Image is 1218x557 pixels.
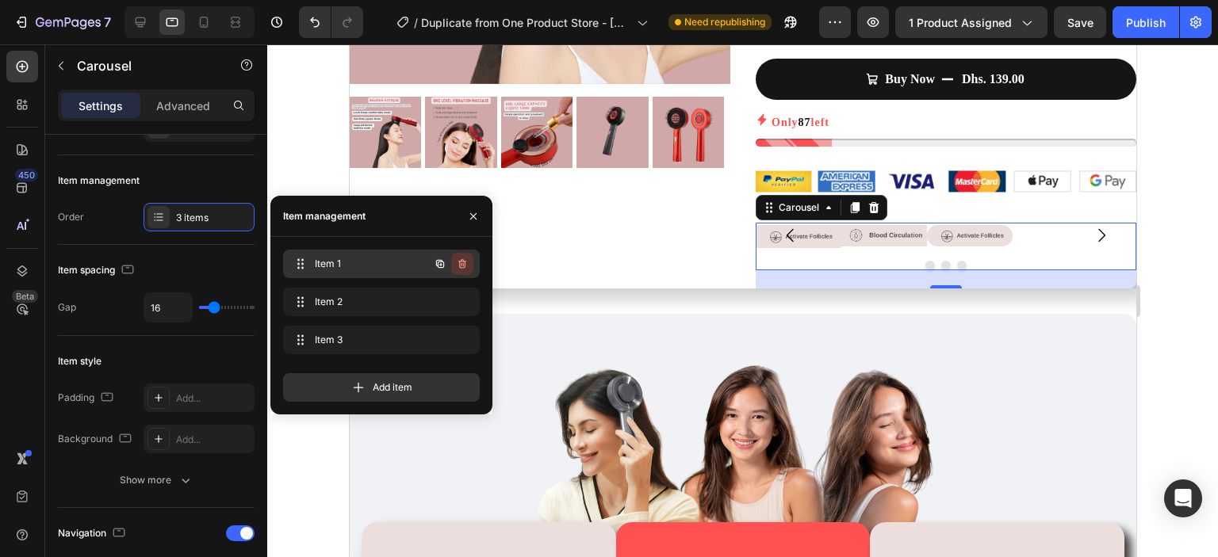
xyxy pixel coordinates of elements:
[176,391,251,406] div: Add...
[607,216,617,226] button: Dot
[176,433,251,447] div: Add...
[406,126,787,148] img: Alt Image
[58,354,101,368] div: Item style
[315,333,442,347] span: Item 3
[104,13,111,32] p: 7
[1113,6,1179,38] button: Publish
[12,290,38,303] div: Beta
[576,216,585,226] button: Dot
[406,181,492,204] img: gempages_580497702895223304-1279e516-182e-49da-953b-d5a56c41cad9.png
[421,14,630,31] span: Duplicate from One Product Store - [DATE] 19:55:56
[684,15,765,29] span: Need republishing
[419,169,463,213] button: Carousel Back Arrow
[449,72,462,84] span: 87
[58,210,84,224] div: Order
[58,300,76,315] div: Gap
[426,156,473,170] div: Carousel
[730,169,774,213] button: Carousel Next Arrow
[169,319,618,494] img: Alt Image
[422,68,480,88] p: Only left
[58,260,137,281] div: Item spacing
[79,97,123,114] p: Settings
[414,14,418,31] span: /
[373,380,412,395] span: Add item
[58,174,140,188] div: Item management
[592,216,601,226] button: Dot
[909,14,1012,31] span: 1 product assigned
[58,429,135,450] div: Background
[1067,16,1094,29] span: Save
[58,466,255,494] button: Show more
[1126,14,1166,31] div: Publish
[283,209,366,223] div: Item management
[176,211,251,225] div: 3 items
[299,6,363,38] div: Undo/Redo
[895,6,1048,38] button: 1 product assigned
[1164,479,1202,517] div: Open Intercom Messenger
[120,472,193,488] div: Show more
[315,257,404,271] span: Item 1
[577,181,663,202] img: gempages_580497702895223304-e6cd17b0-72ea-4b3f-bce6-8c0ed267c449.png
[1054,6,1106,38] button: Save
[15,169,38,181] div: 450
[156,97,210,114] p: Advanced
[350,44,1136,557] iframe: Design area
[58,387,117,409] div: Padding
[492,181,577,202] img: gempages_580497702895223304-847439ff-5407-4fcc-9d69-da72366cb1ba.png
[58,523,128,544] div: Navigation
[77,56,212,75] p: Carousel
[6,6,118,38] button: 7
[315,295,442,309] span: Item 2
[144,293,192,322] input: Auto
